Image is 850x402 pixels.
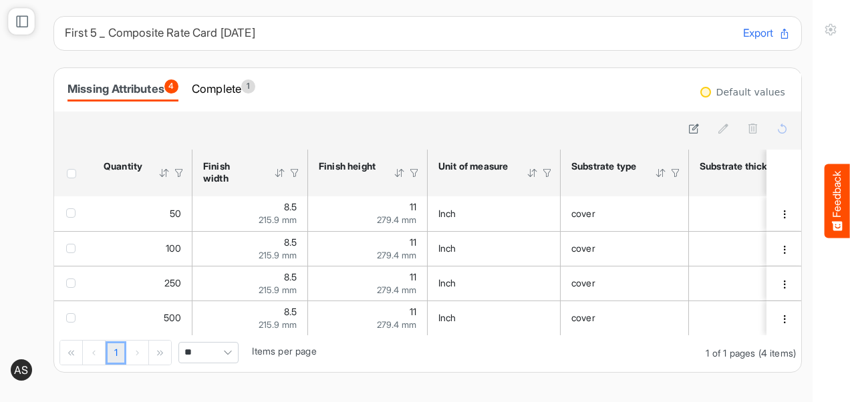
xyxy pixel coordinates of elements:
td: 8.5 is template cell Column Header httpsnorthellcomontologiesmapping-rulesmeasurementhasfinishsiz... [192,300,308,335]
div: Filter Icon [173,167,185,179]
td: checkbox [54,231,93,266]
div: Go to previous page [83,341,106,365]
span: 215.9 mm [259,284,297,295]
td: 3c37c16e-bf0f-4e1d-a4a7-dede9fa82f40 is template cell Column Header [766,196,804,231]
td: checkbox [54,266,93,300]
span: 8.5 [284,271,297,282]
span: 11 [410,271,416,282]
button: dropdownbutton [777,313,792,326]
span: 11 [410,236,416,248]
span: (4 items) [758,347,796,359]
div: Pager Container [54,335,801,372]
h6: First 5 _ Composite Rate Card [DATE] [65,27,732,39]
td: Inch is template cell Column Header httpsnorthellcomontologiesmapping-rulesmeasurementhasunitofme... [428,300,561,335]
span: 279.4 mm [377,250,416,260]
div: Complete [192,79,255,98]
span: 1 of 1 pages [706,347,755,359]
td: 500 is template cell Column Header httpsnorthellcomontologiesmapping-rulesorderhasquantity [93,300,192,335]
td: cover is template cell Column Header httpsnorthellcomontologiesmapping-rulesmaterialhassubstratem... [561,231,689,266]
td: cover is template cell Column Header httpsnorthellcomontologiesmapping-rulesmaterialhassubstratem... [561,300,689,335]
td: 7d2bd56d-798f-4ec3-8923-ee25c81e9458 is template cell Column Header [766,231,804,266]
span: Items per page [252,345,316,357]
span: Inch [438,312,456,323]
div: Default values [716,87,785,97]
span: 8.5 [284,201,297,212]
td: 8.5 is template cell Column Header httpsnorthellcomontologiesmapping-rulesmeasurementhasfinishsiz... [192,196,308,231]
span: Pagerdropdown [178,342,239,363]
td: Inch is template cell Column Header httpsnorthellcomontologiesmapping-rulesmeasurementhasunitofme... [428,196,561,231]
button: Export [743,25,791,42]
span: 4 [164,79,178,93]
span: 11 [410,306,416,317]
span: Inch [438,277,456,288]
td: 8.5 is template cell Column Header httpsnorthellcomontologiesmapping-rulesmeasurementhasfinishsiz... [192,231,308,266]
span: 50 [170,208,181,219]
td: Inch is template cell Column Header httpsnorthellcomontologiesmapping-rulesmeasurementhasunitofme... [428,266,561,300]
td: Inch is template cell Column Header httpsnorthellcomontologiesmapping-rulesmeasurementhasunitofme... [428,231,561,266]
th: Header checkbox [54,150,93,196]
span: 8.5 [284,236,297,248]
div: Go to last page [149,341,171,365]
span: 1 [241,79,255,93]
span: 100 [166,242,181,254]
button: Feedback [825,164,850,238]
div: Finish width [203,160,257,184]
div: Finish height [319,160,376,172]
span: Inch [438,242,456,254]
td: 11 is template cell Column Header httpsnorthellcomontologiesmapping-rulesmeasurementhasfinishsize... [308,300,428,335]
div: Substrate type [571,160,637,172]
span: 8.5 [284,306,297,317]
td: 11 is template cell Column Header httpsnorthellcomontologiesmapping-rulesmeasurementhasfinishsize... [308,196,428,231]
div: Substrate thickness or weight [700,160,836,172]
span: AS [14,365,28,375]
span: 279.4 mm [377,284,416,295]
td: 250 is template cell Column Header httpsnorthellcomontologiesmapping-rulesorderhasquantity [93,266,192,300]
div: Filter Icon [670,167,682,179]
div: Filter Icon [408,167,420,179]
span: cover [571,277,595,288]
a: Page 1 of 1 Pages [106,341,126,365]
td: 1364efb4-8eb5-4245-a583-534bfc22bb25 is template cell Column Header [766,300,804,335]
span: 215.9 mm [259,319,297,330]
div: Filter Icon [289,167,301,179]
div: Go to first page [60,341,83,365]
td: 11 is template cell Column Header httpsnorthellcomontologiesmapping-rulesmeasurementhasfinishsize... [308,231,428,266]
button: dropdownbutton [777,208,792,221]
span: 11 [410,201,416,212]
span: 279.4 mm [377,214,416,225]
div: Quantity [104,160,141,172]
td: 100 is template cell Column Header httpsnorthellcomontologiesmapping-rulesorderhasquantity [93,231,192,266]
span: 215.9 mm [259,214,297,225]
td: checkbox [54,196,93,231]
span: 500 [164,312,181,323]
span: cover [571,242,595,254]
div: Unit of measure [438,160,509,172]
span: 250 [164,277,181,288]
button: dropdownbutton [777,278,792,291]
span: 279.4 mm [377,319,416,330]
div: Go to next page [126,341,149,365]
span: 215.9 mm [259,250,297,260]
span: Inch [438,208,456,219]
span: cover [571,312,595,323]
td: checkbox [54,300,93,335]
div: Missing Attributes [67,79,178,98]
td: 11 is template cell Column Header httpsnorthellcomontologiesmapping-rulesmeasurementhasfinishsize... [308,266,428,300]
td: cover is template cell Column Header httpsnorthellcomontologiesmapping-rulesmaterialhassubstratem... [561,196,689,231]
button: dropdownbutton [777,243,792,256]
div: Filter Icon [541,167,553,179]
span: cover [571,208,595,219]
td: 50 is template cell Column Header httpsnorthellcomontologiesmapping-rulesorderhasquantity [93,196,192,231]
td: cover is template cell Column Header httpsnorthellcomontologiesmapping-rulesmaterialhassubstratem... [561,266,689,300]
td: 1fc0f374-0dbc-45c9-a47c-d942c0eac98c is template cell Column Header [766,266,804,300]
td: 8.5 is template cell Column Header httpsnorthellcomontologiesmapping-rulesmeasurementhasfinishsiz... [192,266,308,300]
